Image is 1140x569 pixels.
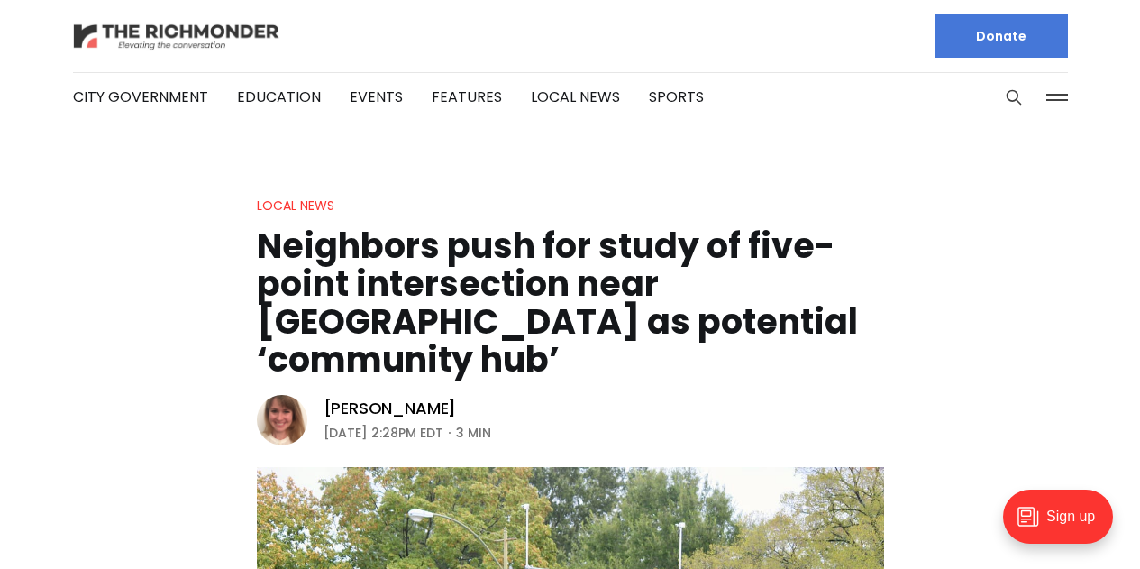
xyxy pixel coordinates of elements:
[324,422,443,444] time: [DATE] 2:28PM EDT
[531,87,620,107] a: Local News
[350,87,403,107] a: Events
[257,395,307,445] img: Sarah Vogelsong
[935,14,1068,58] a: Donate
[432,87,502,107] a: Features
[257,197,334,215] a: Local News
[1000,84,1027,111] button: Search this site
[324,398,457,419] a: [PERSON_NAME]
[649,87,704,107] a: Sports
[988,481,1140,569] iframe: portal-trigger
[257,227,884,379] h1: Neighbors push for study of five-point intersection near [GEOGRAPHIC_DATA] as potential ‘communit...
[237,87,321,107] a: Education
[73,87,208,107] a: City Government
[73,21,280,52] img: The Richmonder
[456,422,491,444] span: 3 min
